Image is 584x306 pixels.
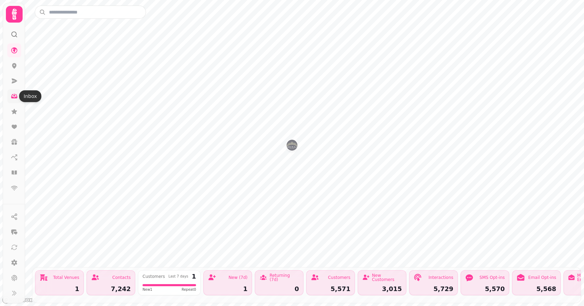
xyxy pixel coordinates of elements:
[112,275,131,280] div: Contacts
[311,286,350,292] div: 5,571
[328,275,350,280] div: Customers
[91,286,131,292] div: 7,242
[269,273,299,282] div: Returning (7d)
[372,273,402,282] div: New Customers
[517,286,556,292] div: 5,568
[465,286,505,292] div: 5,570
[40,286,79,292] div: 1
[168,275,188,278] div: Last 7 days
[259,286,299,292] div: 0
[53,275,79,280] div: Total Venues
[479,275,505,280] div: SMS Opt-ins
[414,286,453,292] div: 5,729
[181,287,196,292] span: Repeat 0
[528,275,556,280] div: Email Opt-ins
[286,140,298,153] div: Map marker
[143,287,152,292] span: New 1
[362,286,402,292] div: 3,015
[429,275,453,280] div: Interactions
[143,274,165,279] div: Customers
[2,296,33,304] a: Mapbox logo
[19,90,41,102] div: Inbox
[286,140,298,151] button: New Place Hotel
[228,275,248,280] div: New (7d)
[208,286,248,292] div: 1
[192,273,196,280] div: 1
